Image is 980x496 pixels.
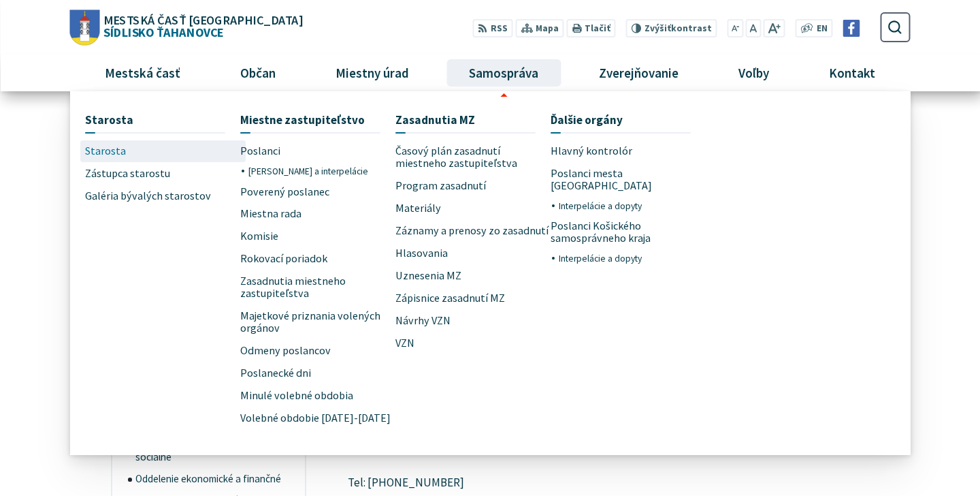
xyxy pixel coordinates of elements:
span: VZN [395,332,414,354]
span: Interpelácie a dopyty [559,249,642,267]
span: Mestská časť [100,55,186,91]
span: Komisie [240,226,278,248]
span: Program zasadnutí [395,174,486,197]
span: Voľby [733,55,774,91]
a: EN [813,22,831,36]
a: Zasadnutia MZ [395,107,535,132]
span: Zverejňovanie [593,55,683,91]
a: Samospráva [444,55,563,91]
span: Hlavný kontrolór [551,140,632,163]
a: Kontakt [804,55,900,91]
span: kontrast [644,23,712,34]
a: Zverejňovanie [574,55,703,91]
a: Zástupca starostu [85,162,240,185]
a: Miestne zastupiteľstvo [240,107,380,132]
span: Záznamy a prenosy zo zasadnutí [395,219,549,242]
span: Mestská časť [GEOGRAPHIC_DATA] [103,14,302,26]
span: Miestny úrad [331,55,414,91]
a: Mestská časť [80,55,206,91]
a: Starosta [85,140,240,163]
a: Minulé volebné obdobia [240,384,395,407]
span: Miestna rada [240,203,301,226]
a: [PERSON_NAME] a interpelácie [248,162,396,180]
a: Starosta [85,107,225,132]
img: Prejsť na Facebook stránku [843,20,860,37]
a: Logo Sídlisko Ťahanovce, prejsť na domovskú stránku. [70,10,303,45]
a: Poslanecké dni [240,362,395,384]
a: Poslanci mesta [GEOGRAPHIC_DATA] [551,162,706,197]
a: Interpelácie a dopyty [559,249,706,267]
span: Poverený poslanec [240,181,329,203]
a: Poslanci Košického samosprávneho kraja [551,215,706,250]
a: Voľby [713,55,794,91]
button: Nastaviť pôvodnú veľkosť písma [746,19,761,37]
span: Občan [235,55,281,91]
span: EN [817,22,828,36]
a: Občan [216,55,301,91]
span: Rokovací poriadok [240,248,327,270]
span: Interpelácie a dopyty [559,197,642,215]
span: Samospráva [464,55,544,91]
a: Časový plán zasadnutí miestneho zastupiteľstva [395,140,551,175]
span: Kontakt [823,55,880,91]
button: Zmenšiť veľkosť písma [727,19,743,37]
span: Minulé volebné obdobia [240,384,353,407]
span: Sídlisko Ťahanovce [99,14,302,38]
span: Návrhy VZN [395,309,451,332]
img: Prejsť na domovskú stránku [70,10,100,45]
a: VZN [395,332,551,354]
span: Zápisnice zasadnutí MZ [395,287,505,309]
a: Oddelenie ekonomické a finančné [128,468,300,490]
a: Majetkové priznania volených orgánov [240,305,395,339]
button: Zväčšiť veľkosť písma [764,19,785,37]
span: Materiály [395,197,441,219]
span: Zástupca starostu [85,162,170,185]
a: Interpelácie a dopyty [559,197,706,215]
span: Zasadnutia MZ [395,107,475,132]
span: Odmeny poslancov [240,339,331,362]
a: Ďalšie orgány [551,107,690,132]
span: Tlačiť [585,23,610,34]
a: Odmeny poslancov [240,339,395,362]
span: Miestne zastupiteľstvo [240,107,365,132]
a: Materiály [395,197,551,219]
span: Poslanecké dni [240,362,311,384]
a: Mapa [515,19,563,37]
a: Zasadnutia miestneho zastupiteľstva [240,270,395,305]
a: Hlasovania [395,242,551,264]
span: RSS [491,22,508,36]
a: Poverený poslanec [240,181,395,203]
a: Miestny úrad [311,55,434,91]
a: Program zasadnutí [395,174,551,197]
span: Galéria bývalých starostov [85,185,211,207]
a: Galéria bývalých starostov [85,185,240,207]
a: Uznesenia MZ [395,264,551,287]
a: Poslanci [240,140,395,163]
span: Starosta [85,140,126,163]
span: [PERSON_NAME] a interpelácie [248,162,368,180]
span: Ďalšie orgány [551,107,623,132]
a: Volebné obdobie [DATE]-[DATE] [240,407,395,429]
span: Oddelenie ekonomické a finančné [135,468,292,490]
p: Tel: [PHONE_NUMBER] [348,474,807,492]
a: Zápisnice zasadnutí MZ [395,287,551,309]
a: Miestna rada [240,203,395,226]
span: Mapa [536,22,559,36]
a: Návrhy VZN [395,309,551,332]
span: Poslanci [240,140,280,163]
span: Zvýšiť [644,22,671,34]
span: Starosta [85,107,133,132]
span: Uznesenia MZ [395,264,461,287]
a: RSS [472,19,512,37]
span: Volebné obdobie [DATE]-[DATE] [240,407,391,429]
a: Záznamy a prenosy zo zasadnutí [395,219,551,242]
button: Tlačiť [566,19,615,37]
button: Zvýšiťkontrast [626,19,717,37]
a: Hlavný kontrolór [551,140,706,163]
a: Komisie [240,226,395,248]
